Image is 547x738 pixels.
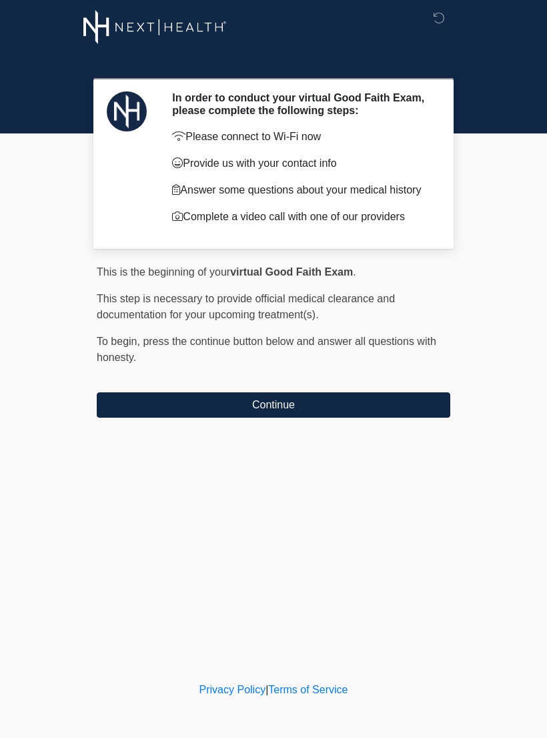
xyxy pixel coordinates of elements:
[107,91,147,131] img: Agent Avatar
[97,293,395,320] span: This step is necessary to provide official medical clearance and documentation for your upcoming ...
[199,684,266,695] a: Privacy Policy
[172,209,430,225] p: Complete a video call with one of our providers
[87,48,460,73] h1: ‎ ‎ ‎
[265,684,268,695] a: |
[172,129,430,145] p: Please connect to Wi-Fi now
[97,266,230,278] span: This is the beginning of your
[172,155,430,171] p: Provide us with your contact info
[353,266,356,278] span: .
[97,392,450,418] button: Continue
[268,684,348,695] a: Terms of Service
[172,91,430,117] h2: In order to conduct your virtual Good Faith Exam, please complete the following steps:
[230,266,353,278] strong: virtual Good Faith Exam
[97,336,143,347] span: To begin,
[172,182,430,198] p: Answer some questions about your medical history
[83,10,227,44] img: Next-Health Lincoln Park Logo
[97,336,436,363] span: press the continue button below and answer all questions with honesty.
